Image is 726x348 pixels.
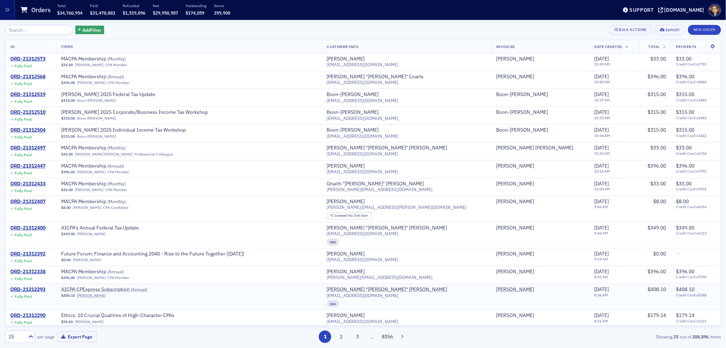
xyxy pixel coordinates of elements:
span: Credit Card x3442 [676,98,716,102]
span: $34,760,954 [57,10,82,16]
div: Boon-[PERSON_NAME] [327,127,379,133]
button: 3 [351,331,364,343]
a: ORD-21312568 [10,74,45,80]
a: Boon-[PERSON_NAME] [496,127,548,133]
span: Becky Coarts [496,74,585,80]
p: Items [214,3,230,8]
div: Fully Paid [15,117,32,122]
span: $33.00 [676,180,692,187]
a: ORD-21312433 [10,181,45,187]
span: Don Farmer’s 2025 Corporate/Business Income Tax Workshop [61,109,208,116]
a: MACPA Membership (Monthly) [61,56,151,62]
span: $33.00 [676,144,692,151]
div: [PERSON_NAME] [496,286,534,293]
div: ORD-21312407 [10,199,45,205]
span: [PERSON_NAME][EMAIL_ADDRESS][DOMAIN_NAME] [327,275,433,280]
div: [PERSON_NAME] [327,312,365,319]
a: [PERSON_NAME] [496,269,534,275]
span: Steven Strohmier [496,199,585,205]
time: 10:30 AM [595,151,611,156]
a: [PERSON_NAME] "[PERSON_NAME]" [PERSON_NAME] [327,145,447,151]
div: [PERSON_NAME] [327,199,365,205]
span: Phil Maslan [496,286,585,293]
a: ORD-21312392 [10,251,45,257]
span: $33.00 [650,144,666,151]
time: 10:37 AM [595,97,611,102]
a: [PERSON_NAME] [496,163,534,169]
a: Boon-[PERSON_NAME] [327,91,379,98]
div: Fully Paid [15,233,32,237]
div: CPA Member [107,170,129,174]
div: [PERSON_NAME] [327,163,365,169]
span: Profile [709,4,721,16]
span: Credit Card x0113 [676,231,716,236]
div: ORD-21312338 [10,269,45,275]
div: [PERSON_NAME] "[PERSON_NAME]" Coarts [327,74,424,80]
span: $408.10 [647,286,666,292]
button: Export Page [57,331,97,342]
div: Fully Paid [15,153,32,157]
span: $396.00 [647,73,666,80]
span: [DATE] [595,251,609,257]
div: [PERSON_NAME] [327,269,365,275]
div: Fully Paid [15,206,32,211]
span: $8.00 [61,205,71,210]
div: [PERSON_NAME] [327,251,365,257]
span: Invoicee [496,44,515,49]
a: [PERSON_NAME] [77,293,106,298]
span: ( Annual ) [107,163,124,169]
span: Credit Card x7592 [676,169,716,174]
a: Ethics: 10 Crucial Qualities of High-Character CPAs [61,312,174,319]
time: 10:35 AM [595,115,611,120]
p: Net [153,3,178,8]
span: [EMAIL_ADDRESS][DOMAIN_NAME] [327,133,399,139]
span: Payments [676,44,697,49]
div: [PERSON_NAME] [496,225,534,231]
div: cpa [327,238,339,246]
div: CPA Member [107,80,129,85]
span: ( Annual ) [107,269,124,274]
span: MACPA Membership [61,269,151,275]
div: Boon-[PERSON_NAME] [496,109,548,116]
a: [PERSON_NAME] [496,56,534,62]
a: [PERSON_NAME] [496,312,534,319]
span: Credit Card x5848 [676,80,716,84]
span: $1,519,896 [123,10,145,16]
span: [EMAIL_ADDRESS][DOMAIN_NAME] [327,257,399,262]
a: Boon-[PERSON_NAME] [77,116,116,121]
div: [DOMAIN_NAME] [665,7,704,13]
span: MACPA Membership [61,199,151,205]
p: Paid [90,3,115,8]
a: [PERSON_NAME] [PERSON_NAME] [496,145,573,151]
span: $349.00 [647,225,666,231]
div: Fully Paid [15,171,32,175]
span: [DATE] [595,198,609,205]
button: 8356 [381,331,393,343]
div: [PERSON_NAME] [496,74,534,80]
span: Date Created [595,44,622,49]
span: [EMAIL_ADDRESS][DOMAIN_NAME] [327,98,399,103]
span: Jaidyn Nicely [496,251,585,257]
a: ORD-21312504 [10,127,45,133]
span: MACPA Membership [61,163,151,169]
span: Credit Card x1753 [676,62,716,67]
a: ORD-21312290 [10,312,45,319]
span: $315.00 [676,127,694,133]
div: Fully Paid [15,294,32,299]
span: — [676,251,680,257]
span: [DATE] [595,109,609,115]
time: 10:00 AM [595,186,611,191]
span: AICPA CPExpress Subscription [61,286,151,293]
a: [PERSON_NAME] [73,205,101,210]
span: $408.10 [676,286,694,292]
a: MACPA Membership (Annual) [61,269,151,275]
span: [DATE] [595,225,609,231]
span: Credit Card x3442 [676,133,716,138]
p: Refunded [123,3,145,8]
span: Credit Card x7590 [676,275,716,279]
